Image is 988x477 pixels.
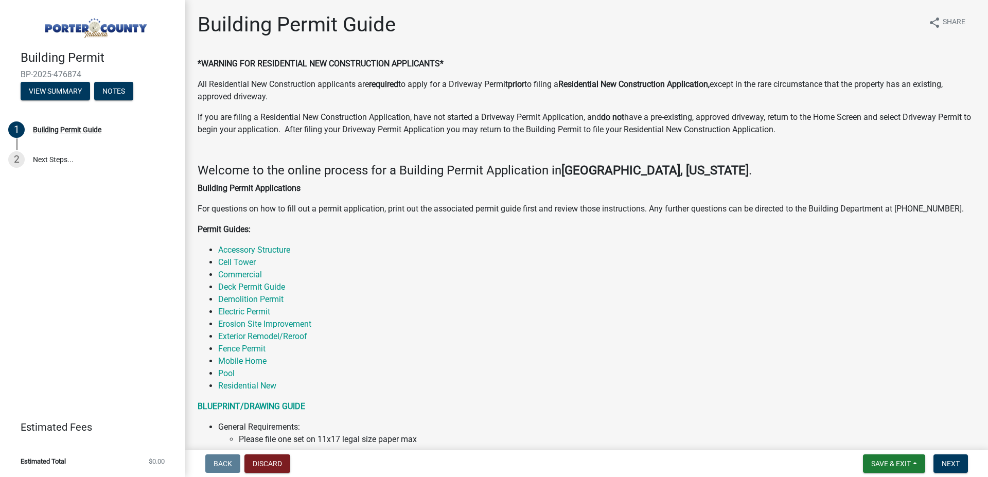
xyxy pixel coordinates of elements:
[198,203,976,215] p: For questions on how to fill out a permit application, print out the associated permit guide firs...
[218,319,311,329] a: Erosion Site Improvement
[205,454,240,473] button: Back
[94,87,133,96] wm-modal-confirm: Notes
[8,417,169,437] a: Estimated Fees
[8,151,25,168] div: 2
[218,270,262,279] a: Commercial
[21,87,90,96] wm-modal-confirm: Summary
[218,307,270,316] a: Electric Permit
[218,257,256,267] a: Cell Tower
[218,294,284,304] a: Demolition Permit
[561,163,749,178] strong: [GEOGRAPHIC_DATA], [US_STATE]
[21,458,66,465] span: Estimated Total
[942,460,960,468] span: Next
[218,245,290,255] a: Accessory Structure
[149,458,165,465] span: $0.00
[920,12,974,32] button: shareShare
[218,381,276,391] a: Residential New
[933,454,968,473] button: Next
[198,78,976,103] p: All Residential New Construction applicants are to apply for a Driveway Permit to filing a except...
[21,82,90,100] button: View Summary
[558,79,710,89] strong: Residential New Construction Application,
[218,356,267,366] a: Mobile Home
[863,454,925,473] button: Save & Exit
[94,82,133,100] button: Notes
[8,121,25,138] div: 1
[21,50,177,65] h4: Building Permit
[198,12,396,37] h1: Building Permit Guide
[198,183,301,193] strong: Building Permit Applications
[198,401,305,411] a: BLUEPRINT/DRAWING GUIDE
[198,224,251,234] strong: Permit Guides:
[198,163,976,178] h4: Welcome to the online process for a Building Permit Application in .
[198,111,976,136] p: If you are filing a Residential New Construction Application, have not started a Driveway Permit ...
[928,16,941,29] i: share
[218,368,235,378] a: Pool
[21,69,165,79] span: BP-2025-476874
[33,126,101,133] div: Building Permit Guide
[244,454,290,473] button: Discard
[218,344,266,354] a: Fence Permit
[239,433,976,446] li: Please file one set on 11x17 legal size paper max
[369,79,398,89] strong: required
[218,282,285,292] a: Deck Permit Guide
[214,460,232,468] span: Back
[218,331,307,341] a: Exterior Remodel/Reroof
[601,112,624,122] strong: do not
[218,421,976,458] li: General Requirements:
[21,11,169,40] img: Porter County, Indiana
[508,79,524,89] strong: prior
[871,460,911,468] span: Save & Exit
[198,59,444,68] strong: *WARNING FOR RESIDENTIAL NEW CONSTRUCTION APPLICANTS*
[943,16,965,29] span: Share
[239,446,976,458] li: Indicate the dimensions and use of each room, closet, garage, etc.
